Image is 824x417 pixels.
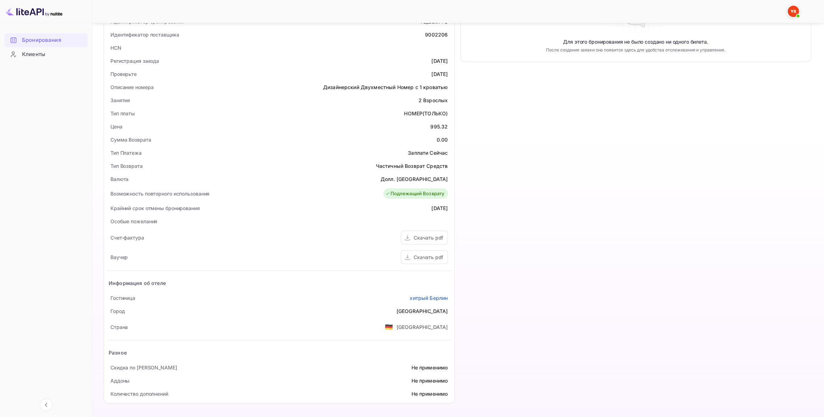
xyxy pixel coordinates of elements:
div: Не применимо [411,364,448,371]
div: [DATE] [432,70,448,78]
div: Скачать pdf [414,234,443,241]
div: Тип Платежа [110,149,142,157]
div: Крайний срок отмены бронирования [110,204,200,212]
div: Описание номера [110,83,154,91]
div: 0.00 [437,136,448,143]
div: [GEOGRAPHIC_DATA] [397,307,448,315]
div: Тип платы [110,110,135,117]
div: Гостиница [110,294,135,302]
div: Частичный Возврат Средств [376,162,448,170]
div: 995.32 [431,123,448,130]
p: Для этого бронирования не было создано ни одного билета. [563,38,708,45]
div: Разное [109,349,127,356]
div: Идентификатор поставщика [110,31,179,38]
div: [GEOGRAPHIC_DATA] [397,323,448,331]
div: Дизайнерский Двухместный Номер с 1 кроватью [323,83,448,91]
div: 2 Взрослых [419,97,448,104]
div: Аддоны [110,377,130,384]
span: США [385,320,393,333]
div: Не применимо [411,377,448,384]
div: Город [110,307,125,315]
div: Особые пожелания [110,218,157,225]
div: Долл. [GEOGRAPHIC_DATA] [381,175,448,183]
div: Занятия [110,97,130,104]
div: Проверьте [110,70,137,78]
p: После создания заявки она появится здесь для удобства отслеживания и управления. [541,47,731,53]
div: Заплати Сейчас [408,149,448,157]
a: Клиенты [4,48,88,61]
div: НОМЕР(ТОЛЬКО) [404,110,448,117]
img: Логотип LiteAPI [6,6,62,17]
div: Не применимо [411,390,448,397]
div: Скидка по [PERSON_NAME] [110,364,177,371]
div: Клиенты [22,50,84,59]
div: Тип Возврата [110,162,143,170]
div: Скачать pdf [414,253,443,261]
div: Количество дополнений [110,390,168,397]
div: [DATE] [432,57,448,65]
img: Служба Поддержки Яндекса [788,6,799,17]
div: Бронирования [22,36,84,44]
div: Цена [110,123,122,130]
div: 9002206 [425,31,448,38]
div: Ваучер [110,253,128,261]
div: HCN [110,44,121,51]
a: хитрый Берлин [410,294,448,302]
div: Сумма Возврата [110,136,151,143]
div: [DATE] [432,204,448,212]
div: Счет-фактура [110,234,144,241]
div: Подлежащий Возврату [385,190,444,197]
div: Информация об отеле [109,279,166,287]
div: Возможность повторного использования [110,190,209,197]
div: Страна [110,323,128,331]
button: Свернуть навигацию [40,399,53,411]
a: Бронирования [4,33,88,46]
div: Валюта [110,175,129,183]
div: Регистрация заезда [110,57,159,65]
